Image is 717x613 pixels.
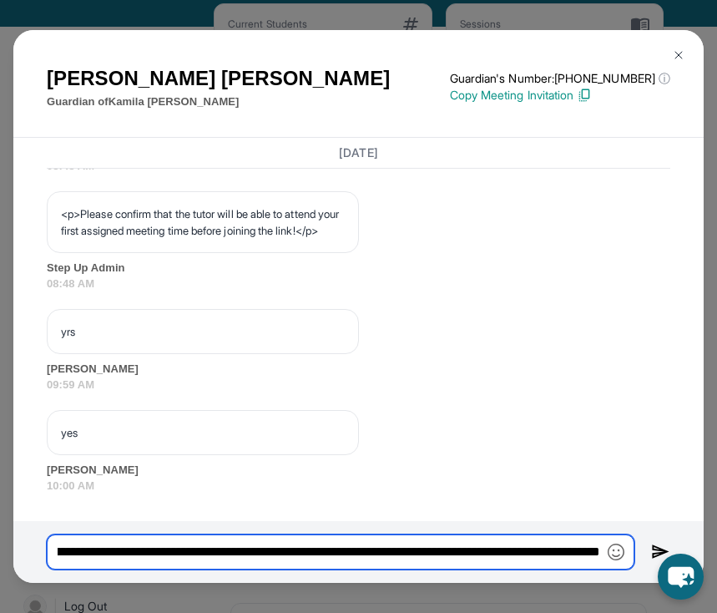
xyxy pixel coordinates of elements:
span: 10:00 AM [47,478,670,494]
p: Guardian's Number: [PHONE_NUMBER] [450,70,670,87]
span: 09:59 AM [47,377,670,393]
p: <p>Please confirm that the tutor will be able to attend your first assigned meeting time before j... [61,205,345,239]
p: yes [61,424,345,441]
span: 08:48 AM [47,276,670,292]
img: Copy Icon [577,88,592,103]
h3: [DATE] [47,144,670,161]
h1: [PERSON_NAME] [PERSON_NAME] [47,63,390,94]
span: Step Up Admin [47,260,670,276]
p: Guardian of Kamila [PERSON_NAME] [47,94,390,110]
p: yrs [61,323,345,340]
img: Close Icon [672,48,685,62]
img: Emoji [608,544,624,560]
span: [PERSON_NAME] [47,462,670,479]
span: [PERSON_NAME] [47,361,670,377]
img: Send icon [651,542,670,562]
span: ⓘ [659,70,670,87]
p: Copy Meeting Invitation [450,87,670,104]
button: chat-button [658,554,704,600]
